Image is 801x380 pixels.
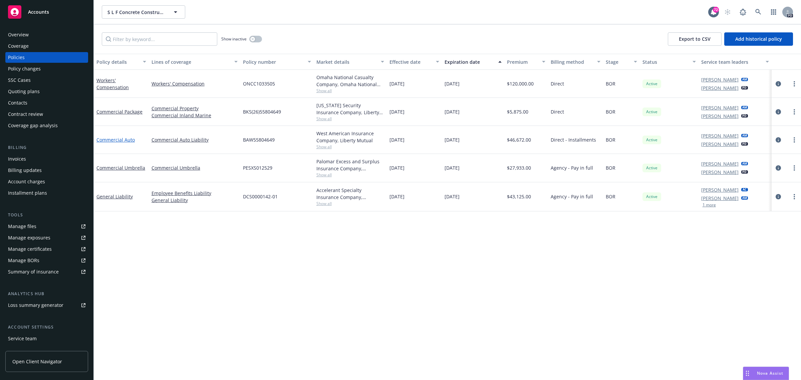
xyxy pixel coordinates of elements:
button: Lines of coverage [149,54,240,70]
div: Service team [8,333,37,344]
a: more [790,80,798,88]
a: Overview [5,29,88,40]
div: Tools [5,212,88,218]
span: BAW55804649 [243,136,275,143]
a: Workers' Compensation [96,77,129,90]
button: 1 more [703,203,716,207]
span: ONCC1033505 [243,80,275,87]
a: Commercial Auto [96,137,135,143]
div: Drag to move [743,367,752,380]
a: [PERSON_NAME] [701,132,739,139]
a: Commercial Property [152,105,238,112]
a: [PERSON_NAME] [701,141,739,148]
span: [DATE] [389,164,405,171]
div: SSC Cases [8,75,31,85]
span: Agency - Pay in full [551,193,593,200]
div: Policy number [243,58,304,65]
span: $46,672.00 [507,136,531,143]
div: Billing method [551,58,593,65]
a: more [790,136,798,144]
div: West American Insurance Company, Liberty Mutual [316,130,384,144]
a: Manage exposures [5,232,88,243]
a: General Liability [152,197,238,204]
button: Policy details [94,54,149,70]
div: Manage files [8,221,36,232]
span: [DATE] [445,136,460,143]
div: Summary of insurance [8,266,59,277]
button: Add historical policy [724,32,793,46]
span: $120,000.00 [507,80,534,87]
a: [PERSON_NAME] [701,160,739,167]
a: Account charges [5,176,88,187]
div: Loss summary generator [8,300,63,311]
span: Show all [316,88,384,93]
div: Quoting plans [8,86,40,97]
div: Billing [5,144,88,151]
button: Billing method [548,54,603,70]
a: Switch app [767,5,780,19]
div: Policies [8,52,25,63]
div: 72 [713,7,719,13]
span: Active [645,81,658,87]
button: Nova Assist [743,367,789,380]
a: more [790,108,798,116]
span: BOR [606,136,615,143]
span: PESXS012529 [243,164,272,171]
span: $43,125.00 [507,193,531,200]
div: [US_STATE] Security Insurance Company, Liberty Mutual [316,102,384,116]
button: Export to CSV [668,32,722,46]
span: [DATE] [445,108,460,115]
button: Premium [504,54,548,70]
a: Commercial Umbrella [96,165,145,171]
a: Billing updates [5,165,88,176]
div: Contract review [8,109,43,120]
span: Active [645,109,658,115]
span: BOR [606,108,615,115]
a: Summary of insurance [5,266,88,277]
a: Employee Benefits Liability [152,190,238,197]
a: [PERSON_NAME] [701,84,739,91]
a: [PERSON_NAME] [701,195,739,202]
a: Coverage gap analysis [5,120,88,131]
span: Show inactive [221,36,247,42]
div: Overview [8,29,29,40]
span: Active [645,194,658,200]
button: Status [640,54,699,70]
a: Commercial Umbrella [152,164,238,171]
span: Direct [551,80,564,87]
div: Status [642,58,689,65]
a: Commercial Auto Liability [152,136,238,143]
a: Commercial Package [96,109,143,115]
span: $5,875.00 [507,108,528,115]
a: [PERSON_NAME] [701,113,739,120]
span: Nova Assist [757,370,783,376]
span: Agency - Pay in full [551,164,593,171]
div: Policy changes [8,63,41,74]
span: Active [645,165,658,171]
div: Manage exposures [8,232,50,243]
a: Policy changes [5,63,88,74]
span: S L F Concrete Construction, Inc. [107,9,165,16]
a: Policies [5,52,88,63]
div: Manage BORs [8,255,39,266]
div: Manage certificates [8,244,52,254]
span: Show all [316,116,384,122]
span: [DATE] [389,108,405,115]
a: Manage BORs [5,255,88,266]
a: Search [752,5,765,19]
span: Accounts [28,9,49,15]
a: [PERSON_NAME] [701,104,739,111]
div: Account settings [5,324,88,331]
button: Effective date [387,54,442,70]
a: [PERSON_NAME] [701,186,739,193]
div: Premium [507,58,538,65]
a: Sales relationships [5,345,88,355]
span: Add historical policy [735,36,782,42]
span: [DATE] [389,193,405,200]
div: Stage [606,58,630,65]
div: Billing updates [8,165,42,176]
a: Service team [5,333,88,344]
a: more [790,164,798,172]
a: Loss summary generator [5,300,88,311]
button: Policy number [240,54,314,70]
